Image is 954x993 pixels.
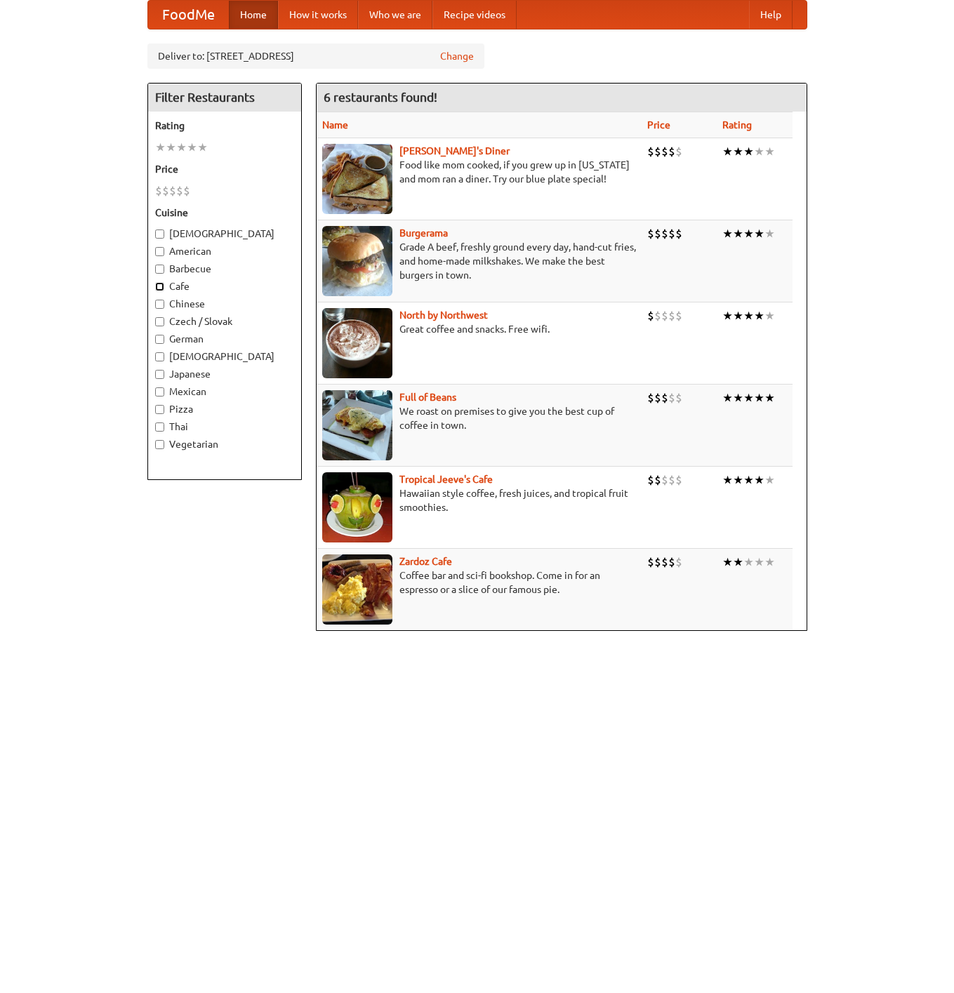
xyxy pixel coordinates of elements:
[166,140,176,155] li: ★
[661,144,668,159] li: $
[399,227,448,239] a: Burgerama
[764,390,775,406] li: ★
[322,308,392,378] img: north.jpg
[155,162,294,176] h5: Price
[322,486,636,514] p: Hawaiian style coffee, fresh juices, and tropical fruit smoothies.
[654,226,661,241] li: $
[754,390,764,406] li: ★
[647,226,654,241] li: $
[743,308,754,324] li: ★
[162,183,169,199] li: $
[654,308,661,324] li: $
[399,309,488,321] a: North by Northwest
[155,349,294,364] label: [DEMOGRAPHIC_DATA]
[155,437,294,451] label: Vegetarian
[155,229,164,239] input: [DEMOGRAPHIC_DATA]
[661,308,668,324] li: $
[187,140,197,155] li: ★
[743,144,754,159] li: ★
[647,308,654,324] li: $
[675,472,682,488] li: $
[399,145,510,156] a: [PERSON_NAME]'s Diner
[668,554,675,570] li: $
[148,84,301,112] h4: Filter Restaurants
[155,297,294,311] label: Chinese
[668,390,675,406] li: $
[155,370,164,379] input: Japanese
[155,282,164,291] input: Cafe
[176,140,187,155] li: ★
[647,390,654,406] li: $
[278,1,358,29] a: How it works
[322,322,636,336] p: Great coffee and snacks. Free wifi.
[155,367,294,381] label: Japanese
[322,144,392,214] img: sallys.jpg
[675,308,682,324] li: $
[733,472,743,488] li: ★
[197,140,208,155] li: ★
[155,206,294,220] h5: Cuisine
[749,1,793,29] a: Help
[764,308,775,324] li: ★
[155,352,164,361] input: [DEMOGRAPHIC_DATA]
[358,1,432,29] a: Who we are
[147,44,484,69] div: Deliver to: [STREET_ADDRESS]
[661,472,668,488] li: $
[754,554,764,570] li: ★
[155,119,294,133] h5: Rating
[322,568,636,597] p: Coffee bar and sci-fi bookshop. Come in for an espresso or a slice of our famous pie.
[668,144,675,159] li: $
[440,49,474,63] a: Change
[675,144,682,159] li: $
[675,390,682,406] li: $
[754,226,764,241] li: ★
[722,119,752,131] a: Rating
[155,385,294,399] label: Mexican
[661,226,668,241] li: $
[169,183,176,199] li: $
[754,144,764,159] li: ★
[183,183,190,199] li: $
[754,308,764,324] li: ★
[754,472,764,488] li: ★
[155,279,294,293] label: Cafe
[399,474,493,485] a: Tropical Jeeve's Cafe
[654,554,661,570] li: $
[155,335,164,344] input: German
[675,554,682,570] li: $
[722,472,733,488] li: ★
[155,262,294,276] label: Barbecue
[722,308,733,324] li: ★
[764,226,775,241] li: ★
[654,390,661,406] li: $
[322,240,636,282] p: Grade A beef, freshly ground every day, hand-cut fries, and home-made milkshakes. We make the bes...
[432,1,517,29] a: Recipe videos
[322,404,636,432] p: We roast on premises to give you the best cup of coffee in town.
[722,144,733,159] li: ★
[155,422,164,432] input: Thai
[647,472,654,488] li: $
[733,144,743,159] li: ★
[229,1,278,29] a: Home
[155,244,294,258] label: American
[764,472,775,488] li: ★
[743,554,754,570] li: ★
[661,390,668,406] li: $
[155,402,294,416] label: Pizza
[722,390,733,406] li: ★
[155,300,164,309] input: Chinese
[399,392,456,403] b: Full of Beans
[764,144,775,159] li: ★
[647,119,670,131] a: Price
[155,405,164,414] input: Pizza
[668,226,675,241] li: $
[155,265,164,274] input: Barbecue
[743,390,754,406] li: ★
[155,332,294,346] label: German
[733,308,743,324] li: ★
[399,556,452,567] a: Zardoz Cafe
